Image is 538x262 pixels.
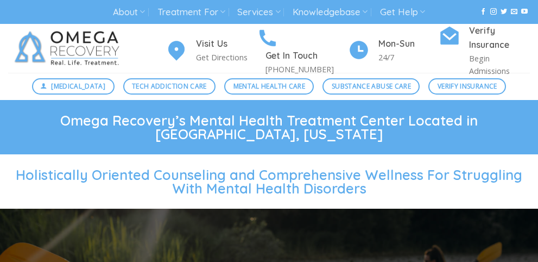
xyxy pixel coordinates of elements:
[469,24,530,52] h4: Verify Insurance
[265,49,348,63] h4: Get In Touch
[8,24,130,73] img: Omega Recovery
[438,81,497,91] span: Verify Insurance
[490,8,497,16] a: Follow on Instagram
[480,8,486,16] a: Follow on Facebook
[257,26,348,76] a: Get In Touch [PHONE_NUMBER]
[16,166,522,197] span: Holistically Oriented Counseling and Comprehensive Wellness For Struggling With Mental Health Dis...
[123,78,216,95] a: Tech Addiction Care
[196,37,257,51] h4: Visit Us
[332,81,411,91] span: Substance Abuse Care
[469,52,530,77] p: Begin Admissions
[113,2,145,22] a: About
[224,78,314,95] a: Mental Health Care
[237,2,280,22] a: Services
[521,8,528,16] a: Follow on YouTube
[428,78,506,95] a: Verify Insurance
[233,81,305,91] span: Mental Health Care
[51,81,105,91] span: [MEDICAL_DATA]
[439,24,530,77] a: Verify Insurance Begin Admissions
[32,78,115,95] a: [MEDICAL_DATA]
[501,8,507,16] a: Follow on Twitter
[380,2,425,22] a: Get Help
[293,2,368,22] a: Knowledgebase
[511,8,517,16] a: Send us an email
[265,63,348,76] p: [PHONE_NUMBER]
[196,51,257,64] p: Get Directions
[378,37,439,51] h4: Mon-Sun
[166,37,257,64] a: Visit Us Get Directions
[132,81,207,91] span: Tech Addiction Care
[322,78,420,95] a: Substance Abuse Care
[378,51,439,64] p: 24/7
[157,2,225,22] a: Treatment For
